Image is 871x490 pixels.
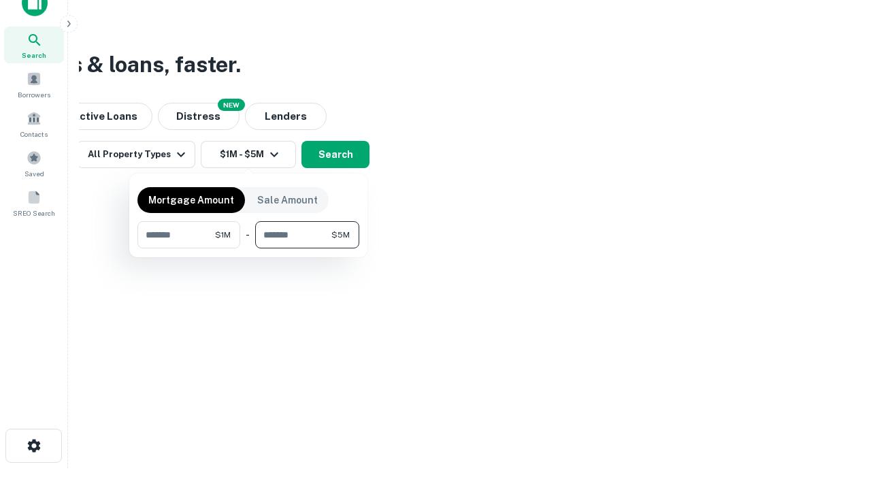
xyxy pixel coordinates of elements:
[215,229,231,241] span: $1M
[331,229,350,241] span: $5M
[148,193,234,208] p: Mortgage Amount
[257,193,318,208] p: Sale Amount
[246,221,250,248] div: -
[803,381,871,446] iframe: Chat Widget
